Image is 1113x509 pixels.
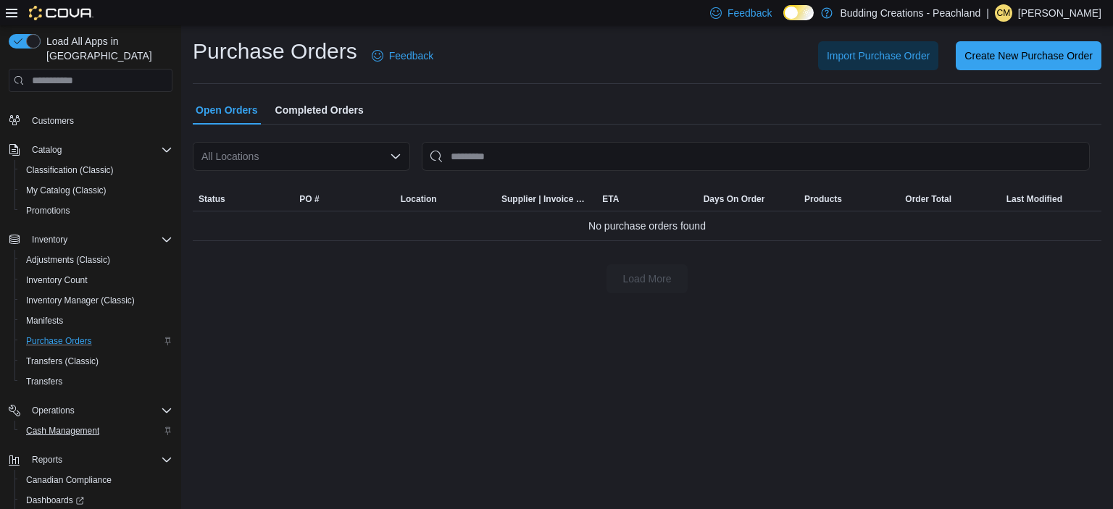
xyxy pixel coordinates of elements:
span: Classification (Classic) [20,161,172,179]
button: PO # [293,188,394,211]
button: Create New Purchase Order [956,41,1101,70]
span: Dark Mode [783,20,784,21]
button: Transfers [14,371,178,392]
span: Customers [32,115,74,127]
button: Operations [26,402,80,419]
button: Purchase Orders [14,331,178,351]
span: Purchase Orders [20,332,172,350]
button: Load More [606,264,688,293]
h1: Purchase Orders [193,37,357,66]
a: My Catalog (Classic) [20,182,112,199]
span: Transfers (Classic) [26,356,99,367]
span: Cash Management [20,422,172,439]
button: Customers [3,109,178,130]
p: Budding Creations - Peachland [840,4,980,22]
span: Inventory Count [20,272,172,289]
button: Inventory Manager (Classic) [14,290,178,311]
span: Operations [32,405,75,416]
button: Reports [3,450,178,470]
a: Customers [26,112,80,130]
span: Customers [26,111,172,129]
span: Manifests [26,315,63,327]
span: Supplier | Invoice Number [501,193,591,205]
button: Catalog [26,141,67,159]
span: Dashboards [20,492,172,509]
span: Days On Order [704,193,765,205]
span: Adjustments (Classic) [26,254,110,266]
span: Dashboards [26,495,84,506]
a: Inventory Count [20,272,93,289]
span: Last Modified [1006,193,1062,205]
span: Classification (Classic) [26,164,114,176]
span: Transfers [26,376,62,387]
button: Inventory Count [14,270,178,290]
button: Last Modified [1001,188,1101,211]
span: Cash Management [26,425,99,437]
button: ETA [596,188,697,211]
a: Manifests [20,312,69,329]
span: Feedback [389,49,433,63]
span: Products [804,193,842,205]
span: Manifests [20,312,172,329]
button: Promotions [14,201,178,221]
a: Canadian Compliance [20,471,117,489]
input: This is a search bar. After typing your query, hit enter to filter the results lower in the page. [422,142,1090,171]
p: | [986,4,989,22]
span: ETA [602,193,619,205]
a: Purchase Orders [20,332,98,350]
span: Catalog [26,141,172,159]
span: Status [199,193,225,205]
span: Load More [623,272,672,286]
button: Canadian Compliance [14,470,178,490]
span: CM [997,4,1011,22]
span: My Catalog (Classic) [20,182,172,199]
span: Inventory [26,231,172,248]
button: Transfers (Classic) [14,351,178,371]
button: Status [193,188,293,211]
span: Operations [26,402,172,419]
span: Adjustments (Classic) [20,251,172,269]
span: Location [401,193,437,205]
span: PO # [299,193,319,205]
span: Reports [32,454,62,466]
span: Open Orders [196,96,258,125]
span: Inventory Manager (Classic) [20,292,172,309]
button: My Catalog (Classic) [14,180,178,201]
div: Chris Manolescu [995,4,1012,22]
button: Classification (Classic) [14,160,178,180]
button: Products [799,188,899,211]
a: Inventory Manager (Classic) [20,292,141,309]
p: [PERSON_NAME] [1018,4,1101,22]
button: Inventory [26,231,73,248]
span: Canadian Compliance [20,471,172,489]
span: Canadian Compliance [26,474,112,486]
span: Transfers (Classic) [20,353,172,370]
button: Reports [26,451,68,468]
a: Feedback [366,41,439,70]
span: Feedback [728,6,772,20]
span: Order Total [905,193,951,205]
a: Transfers (Classic) [20,353,104,370]
button: Import Purchase Order [818,41,938,70]
img: Cova [29,6,93,20]
button: Manifests [14,311,178,331]
a: Classification (Classic) [20,161,120,179]
button: Catalog [3,140,178,160]
span: No purchase orders found [588,217,706,235]
span: Promotions [20,202,172,219]
a: Adjustments (Classic) [20,251,116,269]
button: Inventory [3,230,178,250]
span: Catalog [32,144,62,156]
a: Transfers [20,373,68,390]
span: Inventory Manager (Classic) [26,295,135,306]
button: Order Total [899,188,1000,211]
button: Operations [3,400,178,421]
span: Load All Apps in [GEOGRAPHIC_DATA] [41,34,172,63]
button: Location [395,188,496,211]
span: My Catalog (Classic) [26,185,107,196]
a: Promotions [20,202,76,219]
span: Inventory Count [26,274,88,286]
span: Purchase Orders [26,335,92,347]
span: Promotions [26,205,70,216]
button: Adjustments (Classic) [14,250,178,270]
